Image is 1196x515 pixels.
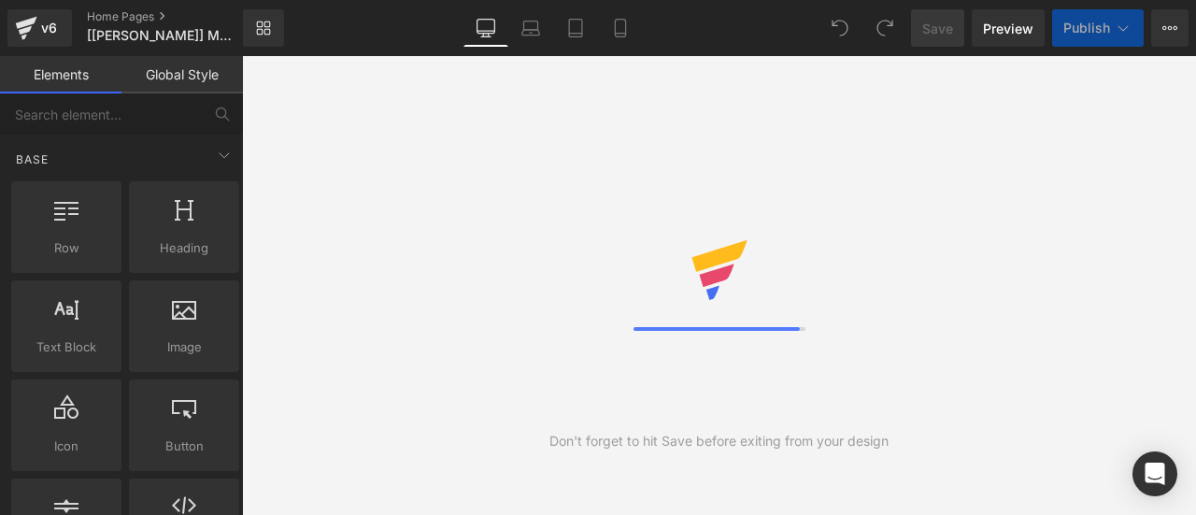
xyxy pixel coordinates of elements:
[1151,9,1189,47] button: More
[14,150,50,168] span: Base
[87,9,274,24] a: Home Pages
[508,9,553,47] a: Laptop
[598,9,643,47] a: Mobile
[7,9,72,47] a: v6
[1132,451,1177,496] div: Open Intercom Messenger
[17,238,116,258] span: Row
[121,56,243,93] a: Global Style
[821,9,859,47] button: Undo
[135,337,234,357] span: Image
[463,9,508,47] a: Desktop
[1063,21,1110,36] span: Publish
[972,9,1045,47] a: Preview
[87,28,238,43] span: [[PERSON_NAME]] Muscle-powered-metabolism-home
[37,16,61,40] div: v6
[553,9,598,47] a: Tablet
[983,19,1033,38] span: Preview
[1052,9,1144,47] button: Publish
[17,337,116,357] span: Text Block
[135,238,234,258] span: Heading
[922,19,953,38] span: Save
[135,436,234,456] span: Button
[17,436,116,456] span: Icon
[866,9,904,47] button: Redo
[549,431,889,451] div: Don't forget to hit Save before exiting from your design
[243,9,284,47] a: New Library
